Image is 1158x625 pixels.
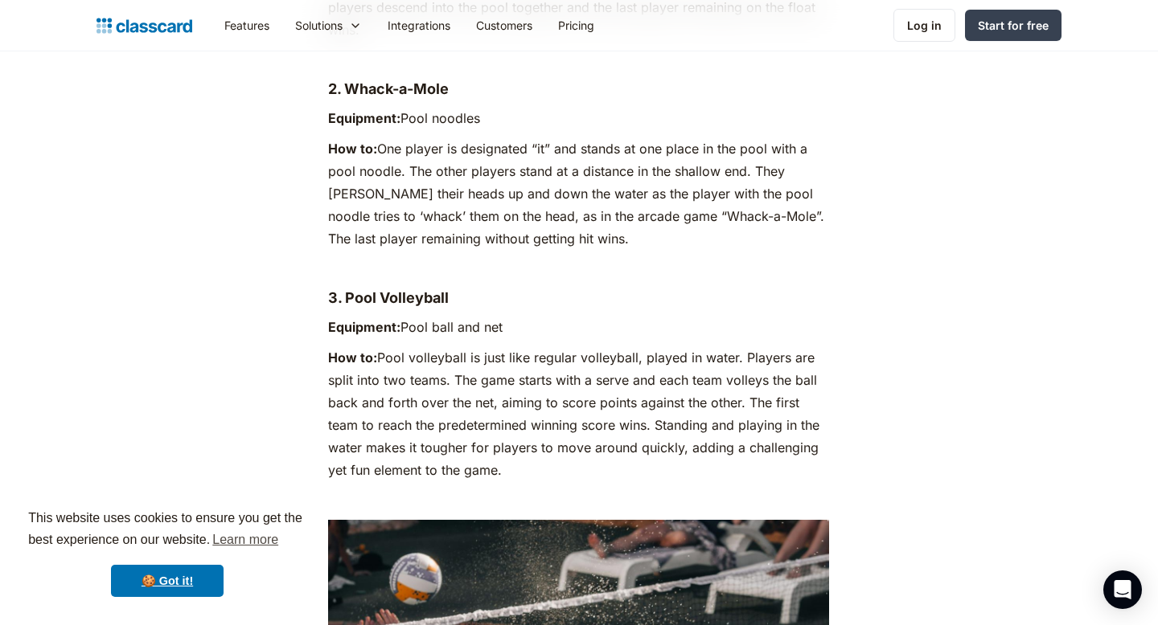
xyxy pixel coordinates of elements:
p: Pool noodles [328,107,829,129]
a: Log in [893,9,955,42]
p: ‍ [328,489,829,512]
span: This website uses cookies to ensure you get the best experience on our website. [28,509,306,552]
div: Solutions [282,7,375,43]
p: ‍ [328,49,829,71]
div: Open Intercom Messenger [1103,570,1142,609]
strong: How to: [328,349,377,366]
p: Pool volleyball is just like regular volleyball, played in water. Players are split into two team... [328,346,829,481]
a: learn more about cookies [210,528,281,552]
a: Customers [463,7,545,43]
a: Pricing [545,7,607,43]
a: home [96,14,192,37]
strong: Equipment: [328,319,400,335]
p: One player is designated “it” and stands at one place in the pool with a pool noodle. The other p... [328,137,829,250]
h4: 3. Pool Volleyball [328,288,829,308]
a: dismiss cookie message [111,565,224,597]
a: Integrations [375,7,463,43]
div: Log in [907,17,942,34]
div: Solutions [295,17,343,34]
p: ‍ [328,258,829,280]
a: Features [211,7,282,43]
a: Start for free [965,10,1061,41]
div: cookieconsent [13,493,322,612]
p: Pool ball and net [328,316,829,338]
strong: Equipment: [328,110,400,126]
h4: 2. Whack-a-Mole [328,80,829,99]
div: Start for free [978,17,1049,34]
strong: How to: [328,141,377,157]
